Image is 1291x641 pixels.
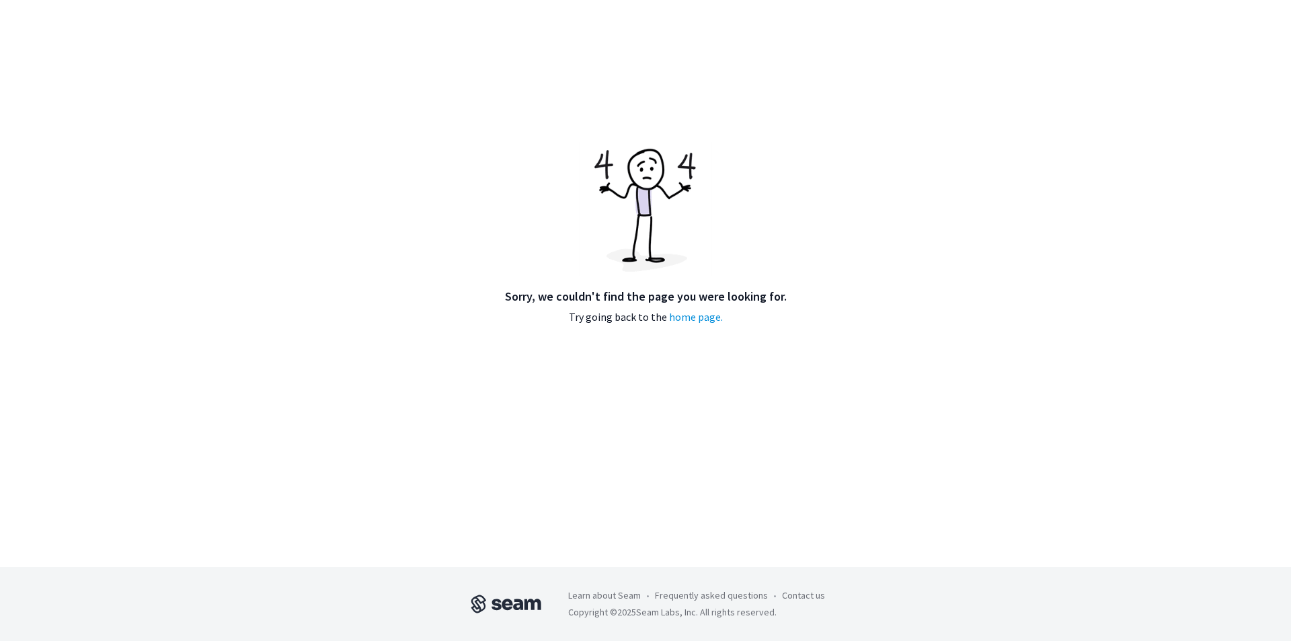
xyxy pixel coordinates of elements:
p: Learn about Seam [568,589,641,603]
p: • [773,589,777,603]
p: Sorry, we couldn't find the page you were looking for. [505,287,787,305]
p: • [646,589,650,603]
img: A line drawing of a person with 4's on either side of their head, with the head being a 0; 404 [578,142,713,276]
img: Seam Logo [466,595,547,613]
span: Try going back to the [569,311,723,323]
a: home page. [669,310,723,324]
p: Copyright © 2025 Seam Labs, Inc. All rights reserved. [568,605,777,619]
a: Contact us [782,589,825,603]
p: Frequently asked questions [655,589,768,603]
a: Frequently asked questions• [655,589,782,603]
a: Learn about Seam• [568,589,655,603]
